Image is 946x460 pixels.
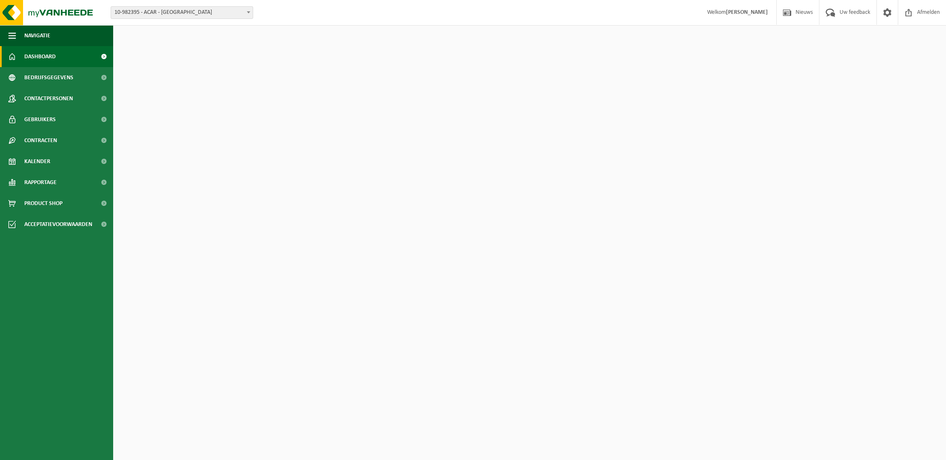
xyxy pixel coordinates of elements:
strong: [PERSON_NAME] [726,9,768,16]
span: Contracten [24,130,57,151]
span: Rapportage [24,172,57,193]
span: Dashboard [24,46,56,67]
span: 10-982395 - ACAR - SINT-NIKLAAS [111,7,253,18]
span: 10-982395 - ACAR - SINT-NIKLAAS [111,6,253,19]
span: Gebruikers [24,109,56,130]
span: Bedrijfsgegevens [24,67,73,88]
span: Navigatie [24,25,50,46]
span: Product Shop [24,193,62,214]
span: Acceptatievoorwaarden [24,214,92,235]
span: Kalender [24,151,50,172]
span: Contactpersonen [24,88,73,109]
